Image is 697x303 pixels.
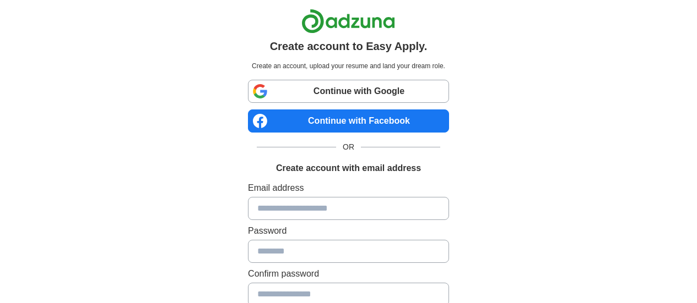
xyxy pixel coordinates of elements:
label: Confirm password [248,267,449,280]
label: Email address [248,181,449,195]
h1: Create account with email address [276,162,421,175]
a: Continue with Facebook [248,109,449,133]
a: Continue with Google [248,80,449,103]
img: Adzuna logo [301,9,395,34]
span: OR [336,141,361,153]
h1: Create account to Easy Apply. [270,38,428,54]
p: Create an account, upload your resume and land your dream role. [250,61,447,71]
label: Password [248,224,449,238]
